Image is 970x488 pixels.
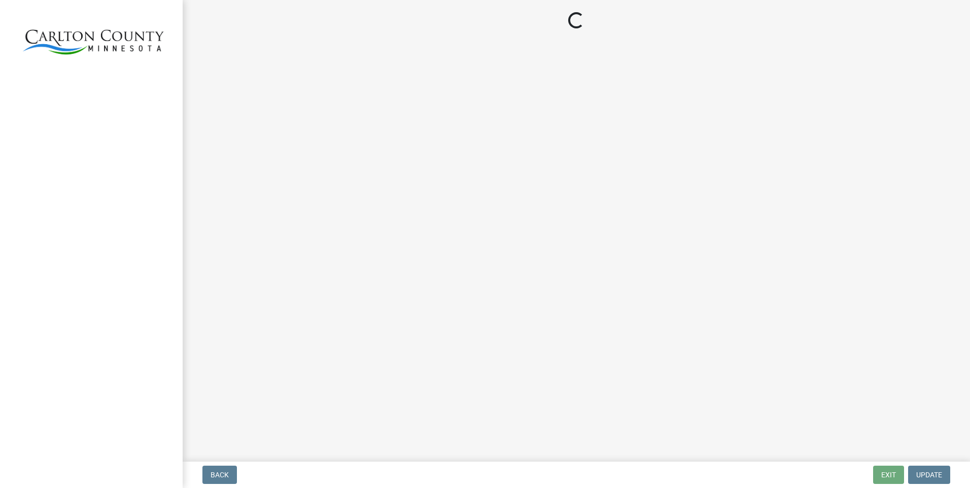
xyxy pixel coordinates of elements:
[916,471,942,479] span: Update
[202,466,237,484] button: Back
[873,466,904,484] button: Exit
[211,471,229,479] span: Back
[20,11,166,68] img: Carlton County, Minnesota
[908,466,950,484] button: Update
